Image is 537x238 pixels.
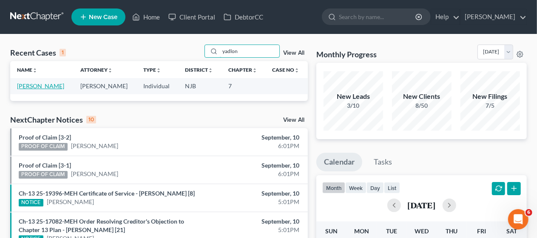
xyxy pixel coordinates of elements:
div: 6:01PM [212,142,300,150]
i: unfold_more [295,68,300,73]
div: New Clients [392,92,452,101]
a: Case Nounfold_more [273,67,300,73]
button: day [367,182,384,193]
div: NextChapter Notices [10,115,96,125]
i: unfold_more [32,68,37,73]
span: Thu [446,227,458,235]
button: week [345,182,367,193]
span: New Case [89,14,117,20]
div: 7/5 [460,101,520,110]
a: View All [283,50,304,56]
input: Search by name... [220,45,279,57]
div: 5:01PM [212,198,300,206]
a: Client Portal [164,9,219,25]
i: unfold_more [208,68,213,73]
div: NOTICE [19,199,43,207]
span: Wed [415,227,429,235]
a: [PERSON_NAME] [71,170,118,178]
span: 6 [526,209,532,216]
a: Proof of Claim [3-1] [19,162,71,169]
a: Help [431,9,460,25]
div: 8/50 [392,101,452,110]
a: Proof of Claim [3-2] [19,134,71,141]
i: unfold_more [252,68,257,73]
input: Search by name... [339,9,417,25]
td: 7 [222,78,266,94]
button: list [384,182,400,193]
a: View All [283,117,304,123]
i: unfold_more [156,68,161,73]
div: 3/10 [324,101,383,110]
a: [PERSON_NAME] [47,198,94,206]
td: [PERSON_NAME] [74,78,137,94]
div: Recent Cases [10,48,66,58]
a: Chapterunfold_more [228,67,257,73]
div: PROOF OF CLAIM [19,143,68,151]
a: [PERSON_NAME] [17,82,64,90]
i: unfold_more [108,68,113,73]
div: September, 10 [212,217,300,226]
a: Calendar [316,153,362,171]
div: September, 10 [212,133,300,142]
button: month [322,182,345,193]
div: PROOF OF CLAIM [19,171,68,179]
a: [PERSON_NAME] [71,142,118,150]
a: Ch-13 25-17082-MEH Order Resolving Creditor's Objection to Chapter 13 Plan - [PERSON_NAME] [21] [19,218,184,233]
span: Tue [386,227,397,235]
div: 6:01PM [212,170,300,178]
div: New Filings [460,92,520,101]
span: Sun [325,227,338,235]
a: Attorneyunfold_more [80,67,113,73]
a: Nameunfold_more [17,67,37,73]
td: Individual [136,78,178,94]
span: Mon [354,227,369,235]
span: Sat [506,227,517,235]
div: 10 [86,116,96,123]
div: 5:01PM [212,226,300,234]
a: DebtorCC [219,9,267,25]
td: NJB [178,78,222,94]
a: Typeunfold_more [143,67,161,73]
h3: Monthly Progress [316,49,377,59]
div: September, 10 [212,161,300,170]
a: Home [128,9,164,25]
a: Ch-13 25-19396-MEH Certificate of Service - [PERSON_NAME] [8] [19,190,195,197]
span: Fri [477,227,486,235]
div: New Leads [324,92,383,101]
h2: [DATE] [408,201,436,210]
a: Tasks [366,153,400,171]
div: September, 10 [212,189,300,198]
div: 1 [60,49,66,56]
a: [PERSON_NAME] [460,9,526,25]
a: Districtunfold_more [185,67,213,73]
iframe: Intercom live chat [508,209,528,230]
